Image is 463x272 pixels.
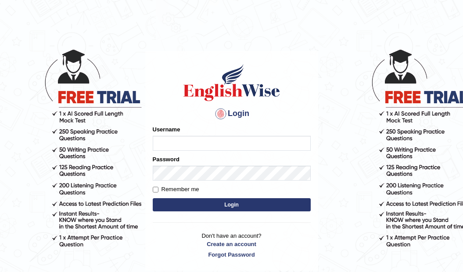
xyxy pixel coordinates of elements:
[153,240,311,248] a: Create an account
[153,232,311,259] p: Don't have an account?
[153,125,180,134] label: Username
[153,107,311,121] h4: Login
[153,155,179,163] label: Password
[153,198,311,211] button: Login
[153,185,199,194] label: Remember me
[153,250,311,259] a: Forgot Password
[153,187,158,192] input: Remember me
[182,63,282,102] img: Logo of English Wise sign in for intelligent practice with AI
